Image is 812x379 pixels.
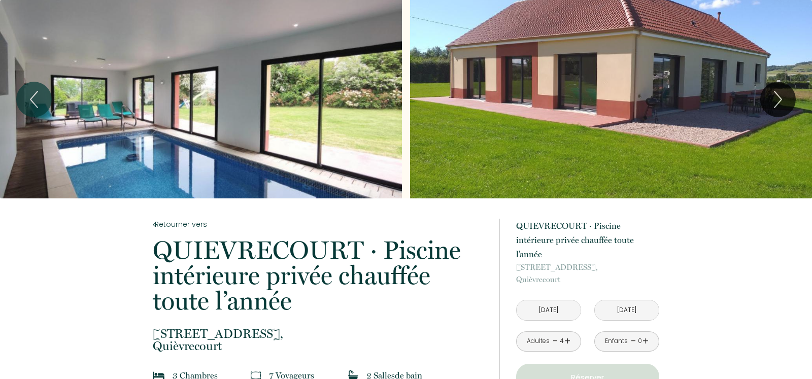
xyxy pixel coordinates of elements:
span: [STREET_ADDRESS], [153,328,486,340]
div: Adultes [527,336,550,346]
div: 4 [559,336,564,346]
div: 0 [637,336,642,346]
a: - [553,333,558,349]
p: Quièvrecourt [516,261,659,286]
button: Previous [16,82,52,117]
a: - [631,333,636,349]
input: Départ [595,300,659,320]
input: Arrivée [517,300,581,320]
p: Quièvrecourt [153,328,486,352]
a: Retourner vers [153,219,486,230]
span: [STREET_ADDRESS], [516,261,659,273]
p: QUIEVRECOURT · Piscine intérieure privée chauffée toute l’année [516,219,659,261]
button: Next [760,82,796,117]
p: QUIEVRECOURT · Piscine intérieure privée chauffée toute l’année [153,237,486,314]
a: + [564,333,570,349]
a: + [642,333,649,349]
div: Enfants [605,336,628,346]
